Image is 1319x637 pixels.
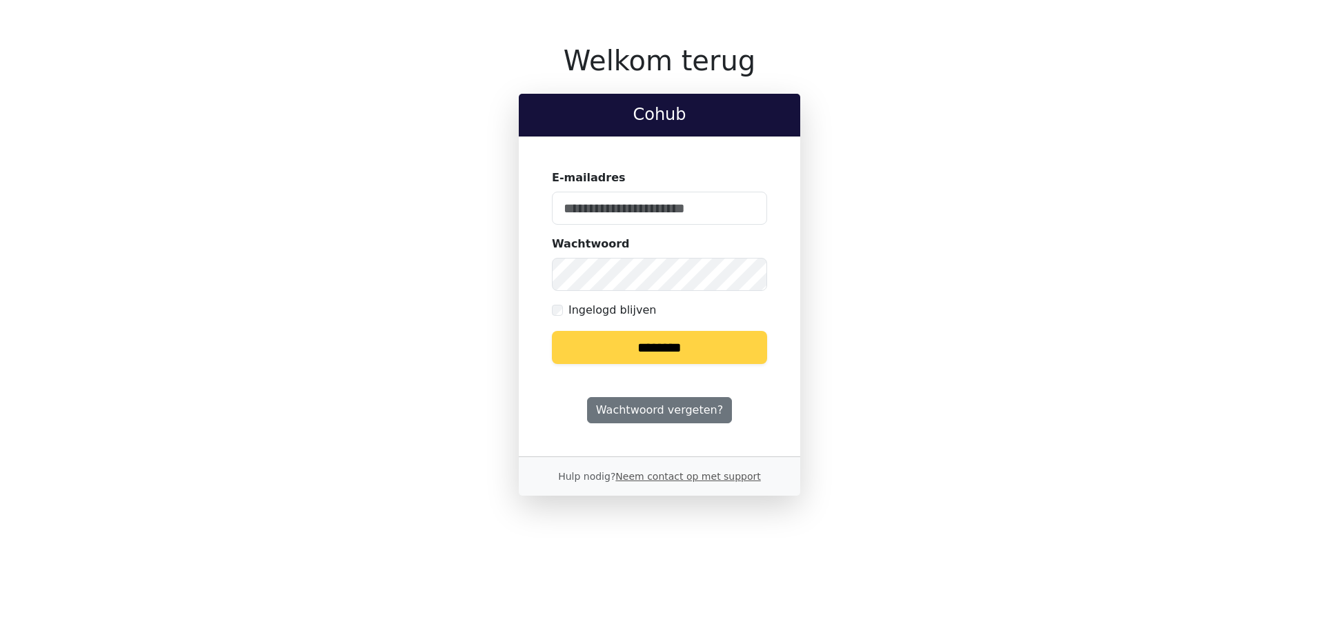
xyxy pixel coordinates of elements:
label: Wachtwoord [552,236,630,252]
small: Hulp nodig? [558,471,761,482]
label: E-mailadres [552,170,626,186]
h1: Welkom terug [519,44,800,77]
h2: Cohub [530,105,789,125]
a: Neem contact op met support [615,471,760,482]
a: Wachtwoord vergeten? [587,397,732,423]
label: Ingelogd blijven [568,302,656,318]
